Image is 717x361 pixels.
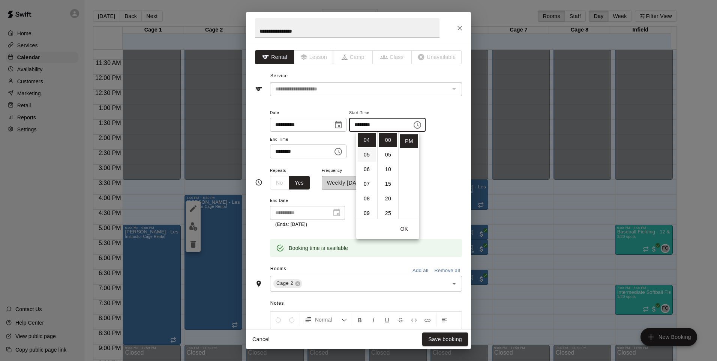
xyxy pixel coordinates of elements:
[270,135,346,145] span: End Time
[289,241,348,255] div: Booking time is available
[392,222,416,236] button: OK
[272,326,285,340] button: Center Align
[299,326,312,340] button: Justify Align
[381,313,393,326] button: Format Underline
[270,108,346,118] span: Date
[412,50,462,64] span: The type of an existing booking cannot be changed
[272,313,285,326] button: Undo
[367,313,380,326] button: Format Italics
[358,192,376,206] li: 8 hours
[398,132,419,219] ul: Select meridiem
[331,144,346,159] button: Choose time, selected time is 8:30 PM
[377,132,398,219] ul: Select minutes
[354,313,366,326] button: Format Bold
[358,162,376,176] li: 6 hours
[270,166,316,176] span: Repeats
[422,332,468,346] button: Save booking
[394,313,407,326] button: Format Strikethrough
[421,313,434,326] button: Insert Link
[408,313,420,326] button: Insert Code
[331,117,346,132] button: Choose date, selected date is Oct 9, 2025
[270,298,462,310] span: Notes
[273,279,302,288] div: Cage 2
[400,134,418,148] li: PM
[255,85,262,93] svg: Service
[408,265,432,277] button: Add all
[379,148,397,162] li: 5 minutes
[289,176,310,190] button: Yes
[379,192,397,206] li: 20 minutes
[356,132,377,219] ul: Select hours
[285,313,298,326] button: Redo
[315,316,341,323] span: Normal
[379,177,397,191] li: 15 minutes
[373,50,412,64] span: The type of an existing booking cannot be changed
[453,21,466,35] button: Close
[275,221,340,229] p: (Ends: [DATE])
[270,176,310,190] div: outlined button group
[255,179,262,186] svg: Timing
[358,206,376,220] li: 9 hours
[379,133,397,147] li: 0 minutes
[438,313,451,326] button: Left Align
[270,73,288,78] span: Service
[249,332,273,346] button: Cancel
[255,50,294,64] button: Rental
[379,206,397,220] li: 25 minutes
[358,148,376,162] li: 5 hours
[273,280,296,287] span: Cage 2
[449,278,459,289] button: Open
[270,266,286,271] span: Rooms
[285,326,298,340] button: Right Align
[358,177,376,191] li: 7 hours
[410,117,425,132] button: Choose time, selected time is 4:00 PM
[432,265,462,277] button: Remove all
[270,196,345,206] span: End Date
[270,82,462,96] div: The service of an existing booking cannot be changed
[322,166,377,176] span: Frequency
[294,50,334,64] span: The type of an existing booking cannot be changed
[379,162,397,176] li: 10 minutes
[301,313,350,326] button: Formatting Options
[358,133,376,147] li: 4 hours
[349,108,426,118] span: Start Time
[255,280,262,287] svg: Rooms
[333,50,373,64] span: The type of an existing booking cannot be changed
